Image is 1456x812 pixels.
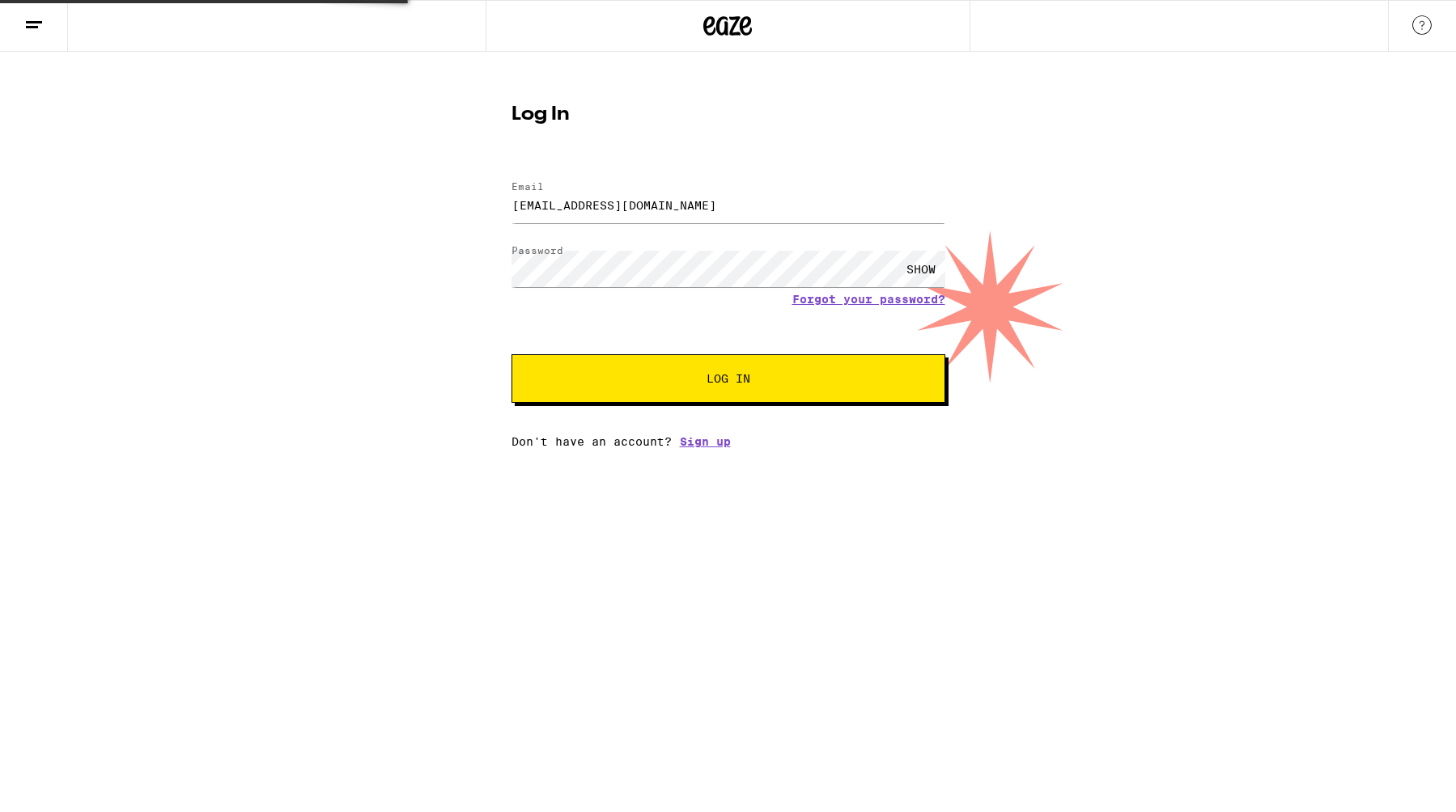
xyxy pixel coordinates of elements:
[512,245,563,256] label: Password
[512,435,945,448] div: Don't have an account?
[512,105,945,125] h1: Log In
[680,435,731,448] a: Sign up
[897,251,945,287] div: SHOW
[792,293,945,306] a: Forgot your password?
[512,181,544,192] label: Email
[512,187,945,223] input: Email
[512,354,945,403] button: Log In
[707,373,750,384] span: Log In
[10,11,117,24] span: Hi. Need any help?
